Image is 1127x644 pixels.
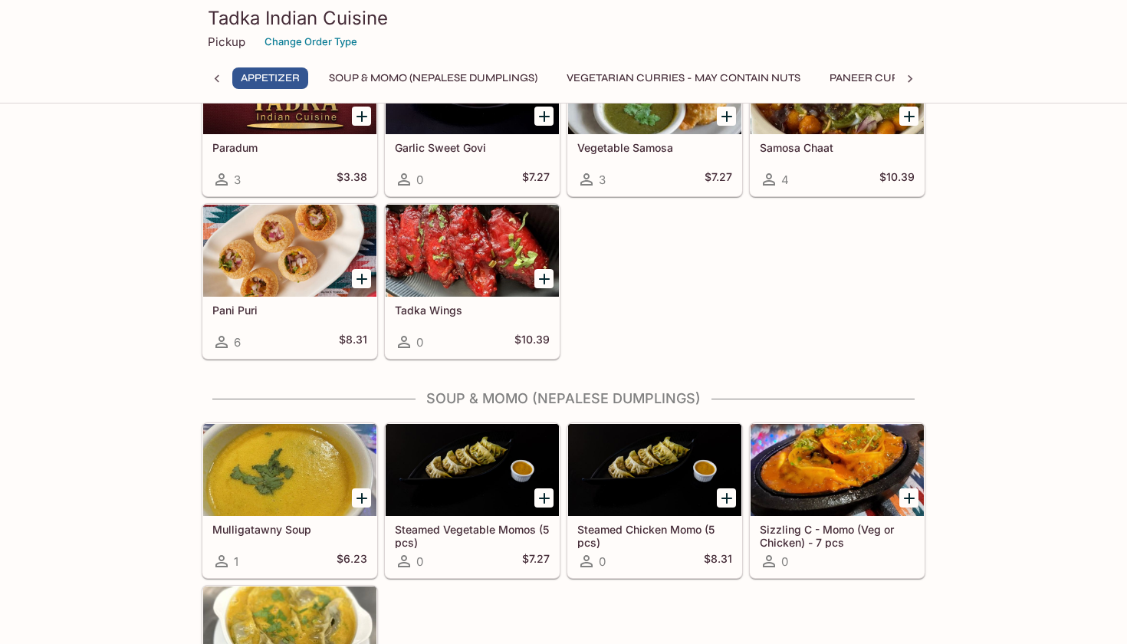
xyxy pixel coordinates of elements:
[599,172,606,187] span: 3
[534,269,554,288] button: Add Tadka Wings
[522,552,550,570] h5: $7.27
[258,30,364,54] button: Change Order Type
[203,424,376,516] div: Mulligatawny Soup
[385,204,560,359] a: Tadka Wings0$10.39
[202,204,377,359] a: Pani Puri6$8.31
[202,41,377,196] a: Paradum3$3.38
[899,488,918,508] button: Add Sizzling C - Momo (Veg or Chicken) - 7 pcs
[751,424,924,516] div: Sizzling C - Momo (Veg or Chicken) - 7 pcs
[212,304,367,317] h5: Pani Puri
[212,141,367,154] h5: Paradum
[416,335,423,350] span: 0
[751,42,924,134] div: Samosa Chaat
[232,67,308,89] button: Appetizer
[234,335,241,350] span: 6
[522,170,550,189] h5: $7.27
[750,423,925,578] a: Sizzling C - Momo (Veg or Chicken) - 7 pcs0
[386,424,559,516] div: Steamed Vegetable Momos (5 pcs)
[320,67,546,89] button: Soup & Momo (Nepalese Dumplings)
[760,523,915,548] h5: Sizzling C - Momo (Veg or Chicken) - 7 pcs
[760,141,915,154] h5: Samosa Chaat
[385,423,560,578] a: Steamed Vegetable Momos (5 pcs)0$7.27
[352,488,371,508] button: Add Mulligatawny Soup
[899,107,918,126] button: Add Samosa Chaat
[395,141,550,154] h5: Garlic Sweet Govi
[202,390,925,407] h4: Soup & Momo (Nepalese Dumplings)
[212,523,367,536] h5: Mulligatawny Soup
[879,170,915,189] h5: $10.39
[234,554,238,569] span: 1
[395,523,550,548] h5: Steamed Vegetable Momos (5 pcs)
[234,172,241,187] span: 3
[558,67,809,89] button: Vegetarian Curries - may contain nuts
[567,423,742,578] a: Steamed Chicken Momo (5 pcs)0$8.31
[339,333,367,351] h5: $8.31
[717,488,736,508] button: Add Steamed Chicken Momo (5 pcs)
[416,172,423,187] span: 0
[208,6,919,30] h3: Tadka Indian Cuisine
[352,269,371,288] button: Add Pani Puri
[386,42,559,134] div: Garlic Sweet Govi
[352,107,371,126] button: Add Paradum
[337,170,367,189] h5: $3.38
[599,554,606,569] span: 0
[568,424,741,516] div: Steamed Chicken Momo (5 pcs)
[577,141,732,154] h5: Vegetable Samosa
[385,41,560,196] a: Garlic Sweet Govi0$7.27
[568,42,741,134] div: Vegetable Samosa
[386,205,559,297] div: Tadka Wings
[534,488,554,508] button: Add Steamed Vegetable Momos (5 pcs)
[750,41,925,196] a: Samosa Chaat4$10.39
[203,42,376,134] div: Paradum
[203,205,376,297] div: Pani Puri
[395,304,550,317] h5: Tadka Wings
[821,67,932,89] button: Paneer Curries
[534,107,554,126] button: Add Garlic Sweet Govi
[337,552,367,570] h5: $6.23
[704,552,732,570] h5: $8.31
[705,170,732,189] h5: $7.27
[567,41,742,196] a: Vegetable Samosa3$7.27
[577,523,732,548] h5: Steamed Chicken Momo (5 pcs)
[717,107,736,126] button: Add Vegetable Samosa
[202,423,377,578] a: Mulligatawny Soup1$6.23
[416,554,423,569] span: 0
[781,172,789,187] span: 4
[208,34,245,49] p: Pickup
[781,554,788,569] span: 0
[514,333,550,351] h5: $10.39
